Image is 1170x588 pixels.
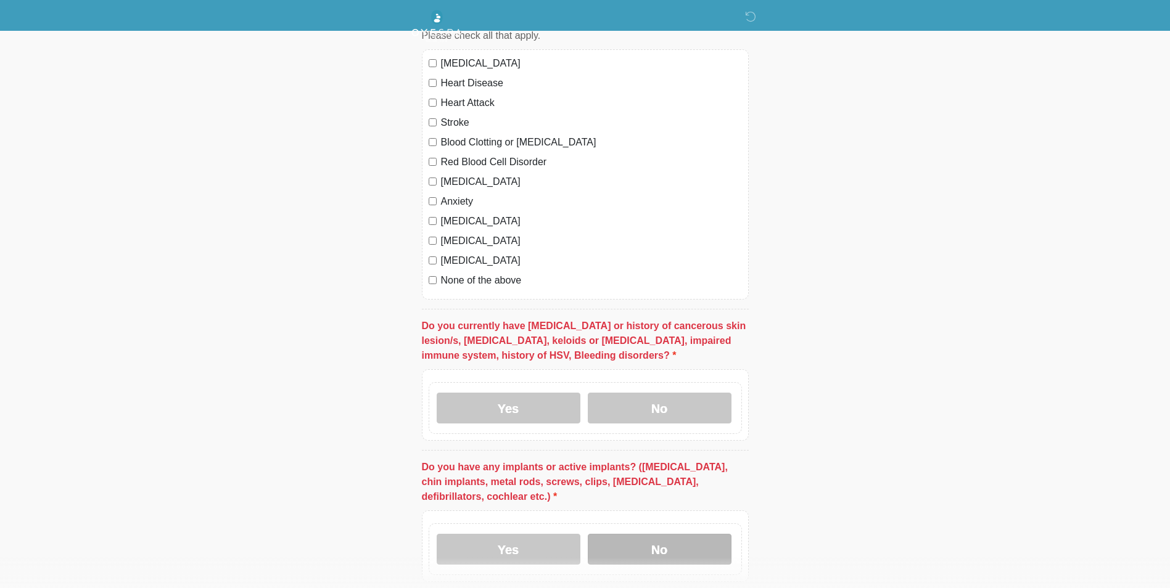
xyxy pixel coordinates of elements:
label: No [588,393,731,423]
label: None of the above [441,273,742,288]
input: [MEDICAL_DATA] [429,237,437,245]
input: Heart Attack [429,99,437,107]
input: Red Blood Cell Disorder [429,158,437,166]
input: Stroke [429,118,437,126]
label: [MEDICAL_DATA] [441,214,742,229]
img: Oyespa Logo [410,9,464,44]
input: [MEDICAL_DATA] [429,217,437,225]
label: Do you currently have [MEDICAL_DATA] or history of cancerous skin lesion/s, [MEDICAL_DATA], keloi... [422,319,749,363]
label: Blood Clotting or [MEDICAL_DATA] [441,135,742,150]
input: None of the above [429,276,437,284]
label: Anxiety [441,194,742,209]
label: No [588,534,731,565]
input: Heart Disease [429,79,437,87]
input: Anxiety [429,197,437,205]
label: [MEDICAL_DATA] [441,174,742,189]
input: [MEDICAL_DATA] [429,59,437,67]
label: Red Blood Cell Disorder [441,155,742,169]
label: Stroke [441,115,742,130]
label: Heart Disease [441,76,742,91]
input: [MEDICAL_DATA] [429,256,437,264]
label: Yes [437,534,580,565]
label: Do you have any implants or active implants? ([MEDICAL_DATA], chin implants, metal rods, screws, ... [422,460,749,504]
input: Blood Clotting or [MEDICAL_DATA] [429,138,437,146]
label: [MEDICAL_DATA] [441,253,742,268]
label: Yes [437,393,580,423]
label: Heart Attack [441,96,742,110]
input: [MEDICAL_DATA] [429,178,437,186]
label: [MEDICAL_DATA] [441,56,742,71]
label: [MEDICAL_DATA] [441,234,742,248]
